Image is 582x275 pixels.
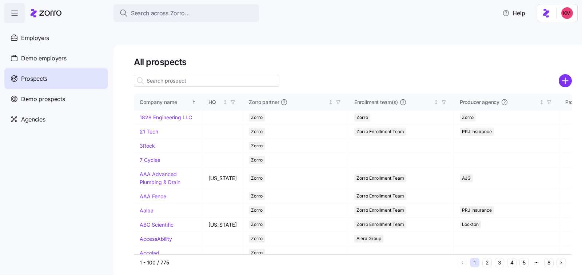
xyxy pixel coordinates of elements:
input: Search prospect [134,75,279,87]
span: Zorro [251,142,263,150]
a: 7 Cycles [140,157,160,163]
div: Not sorted [328,100,333,105]
button: 2 [482,258,492,267]
span: AJG [462,174,471,182]
span: Zorro [251,128,263,136]
th: Producer agencyNot sorted [454,94,559,111]
button: Search across Zorro... [113,4,259,22]
th: Zorro partnerNot sorted [243,94,348,111]
span: PRJ Insurance [462,128,492,136]
svg: add icon [559,74,572,87]
button: 3 [495,258,504,267]
a: AAA Fence [140,193,166,199]
span: Zorro [251,249,263,257]
button: 4 [507,258,517,267]
img: 8fbd33f679504da1795a6676107ffb9e [561,7,573,19]
a: Agencies [4,109,108,129]
span: Employers [21,33,49,43]
a: 3Rock [140,143,155,149]
button: 1 [470,258,479,267]
th: Company nameSorted ascending [134,94,203,111]
td: [US_STATE] [203,167,243,189]
span: Zorro Enrollment Team [356,220,404,228]
a: 21 Tech [140,128,158,135]
span: Zorro [251,192,263,200]
span: Zorro [251,220,263,228]
span: PRJ Insurance [462,206,492,214]
span: Zorro [251,174,263,182]
div: Sorted ascending [191,100,196,105]
span: Enrollment team(s) [354,99,398,106]
span: Zorro Enrollment Team [356,174,404,182]
span: Zorro [251,113,263,121]
span: Zorro [251,206,263,214]
span: Zorro [462,113,474,121]
th: HQNot sorted [203,94,243,111]
div: Not sorted [223,100,228,105]
div: 1 - 100 / 775 [140,259,455,266]
span: Zorro Enrollment Team [356,128,404,136]
div: Company name [140,98,190,106]
a: Accolad [140,250,159,256]
span: Zorro [356,113,368,121]
a: Prospects [4,68,108,89]
span: Alera Group [356,235,381,243]
div: Not sorted [434,100,439,105]
button: Previous page [458,258,467,267]
a: AAA Advanced Plumbing & Drain [140,171,180,185]
span: Demo prospects [21,95,65,104]
button: 8 [544,258,554,267]
span: Zorro [251,235,263,243]
span: Help [502,9,525,17]
span: Zorro [251,156,263,164]
span: Zorro Enrollment Team [356,206,404,214]
a: ABC Scientific [140,222,174,228]
td: [US_STATE] [203,218,243,232]
div: HQ [208,98,221,106]
span: Demo employers [21,54,67,63]
span: Lockton [462,220,479,228]
a: AccessAbility [140,236,172,242]
a: Demo employers [4,48,108,68]
span: Search across Zorro... [131,9,190,18]
span: Zorro Enrollment Team [356,192,404,200]
div: Not sorted [539,100,544,105]
span: Agencies [21,115,45,124]
th: Enrollment team(s)Not sorted [348,94,454,111]
a: 1828 Engineering LLC [140,114,192,120]
span: Prospects [21,74,47,83]
a: Aalba [140,207,154,214]
h1: All prospects [134,56,572,68]
button: Help [497,6,531,20]
button: 5 [519,258,529,267]
span: Zorro partner [249,99,279,106]
span: Producer agency [460,99,499,106]
a: Demo prospects [4,89,108,109]
button: Next page [557,258,566,267]
a: Employers [4,28,108,48]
